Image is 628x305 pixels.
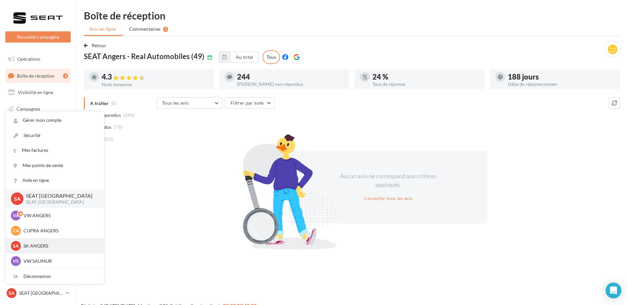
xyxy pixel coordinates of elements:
span: Visibilité en ligne [18,89,53,95]
div: 4.3 [102,73,209,81]
div: 244 [237,73,344,81]
p: VW SAUMUR [23,258,96,264]
span: Campagnes [17,106,40,112]
p: VW ANGERS [23,212,96,219]
div: Délai de réponse moyen [508,82,615,86]
a: SA SEAT [GEOGRAPHIC_DATA] [5,287,71,299]
span: VS [13,258,19,264]
div: 24 % [372,73,479,81]
a: Campagnes [4,102,72,116]
div: Taux de réponse [372,82,479,86]
span: SA [13,243,19,249]
span: (322) [103,136,114,142]
p: SK ANGERS [23,243,96,249]
a: Mes factures [6,143,104,158]
div: 188 jours [508,73,615,81]
button: Au total [219,51,259,63]
span: (78) [114,124,122,130]
a: Contacts [4,119,72,132]
span: Tous les avis [162,100,189,106]
button: Au total [230,51,259,63]
button: Retour [84,42,109,50]
span: VA [13,212,19,219]
a: Médiathèque [4,135,72,149]
span: Retour [92,43,107,48]
span: Commentaires [129,26,161,32]
span: Opérations [17,56,40,62]
a: Calendrier [4,151,72,165]
span: SA [9,290,15,296]
a: Sécurité [6,128,104,143]
div: [PERSON_NAME] non répondus [237,82,344,86]
a: Mes points de vente [6,158,104,173]
p: SEAT [GEOGRAPHIC_DATA] [26,192,93,200]
div: Note moyenne [102,82,209,87]
a: Campagnes DataOnDemand [4,189,72,209]
button: Filtrer par note [225,97,275,109]
div: 3 [63,73,68,79]
div: Aucun avis ne correspond aux critères appliqués. [331,172,445,189]
a: Aide en ligne [6,173,104,188]
a: PLV et print personnalisable [4,168,72,187]
a: Gérer mon compte [6,113,104,128]
button: Nouvelle campagne [5,31,71,43]
span: SEAT Angers - Real Automobiles (49) [84,53,204,60]
span: CA [13,227,19,234]
a: Visibilité en ligne [4,85,72,99]
div: Tous [262,50,280,64]
span: Boîte de réception [17,73,54,78]
p: SEAT-[GEOGRAPHIC_DATA] [26,199,93,205]
span: (244) [123,113,135,118]
a: Boîte de réception3 [4,69,72,83]
div: Déconnexion [6,269,104,284]
p: CUPRA ANGERS [23,227,96,234]
button: Tous les avis [157,97,223,109]
div: Open Intercom Messenger [606,283,621,298]
div: 3 [163,27,168,32]
a: Opérations [4,52,72,66]
span: SA [14,195,20,202]
div: Boîte de réception [84,11,620,20]
button: Consulter tous les avis [361,194,415,202]
span: Non répondus [90,112,121,119]
p: SEAT [GEOGRAPHIC_DATA] [19,290,63,296]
